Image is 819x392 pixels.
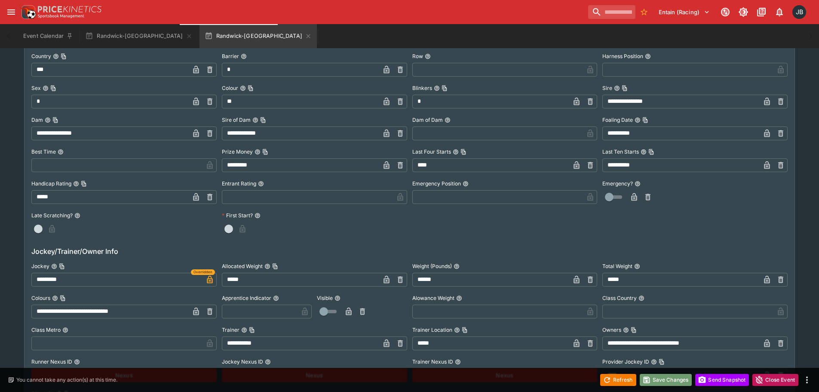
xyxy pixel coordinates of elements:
[736,4,751,20] button: Toggle light/dark mode
[412,326,452,333] p: Trainer Location
[52,295,58,301] button: ColoursCopy To Clipboard
[222,116,251,123] p: Sire of Dam
[222,326,239,333] p: Trainer
[43,85,49,91] button: SexCopy To Clipboard
[602,116,633,123] p: Foaling Date
[317,294,333,302] p: Visible
[222,294,271,302] p: Apprentice Indicator
[31,84,41,92] p: Sex
[425,53,431,59] button: Row
[602,148,639,155] p: Last Ten Starts
[31,294,50,302] p: Colours
[602,52,643,60] p: Harness Position
[51,263,57,269] button: JockeyCopy To Clipboard
[434,85,440,91] button: BlinkersCopy To Clipboard
[241,327,247,333] button: TrainerCopy To Clipboard
[412,262,452,270] p: Weight (Pounds)
[73,181,79,187] button: Handicap RatingCopy To Clipboard
[600,374,636,386] button: Refresh
[31,262,49,270] p: Jockey
[642,117,648,123] button: Copy To Clipboard
[45,117,51,123] button: DamCopy To Clipboard
[752,374,798,386] button: Close Event
[634,263,640,269] button: Total Weight
[240,85,246,91] button: ColourCopy To Clipboard
[58,149,64,155] button: Best Time
[31,116,43,123] p: Dam
[637,5,651,19] button: No Bookmarks
[52,117,58,123] button: Copy To Clipboard
[53,53,59,59] button: CountryCopy To Clipboard
[222,262,263,270] p: Allocated Weight
[602,326,621,333] p: Owners
[222,52,239,60] p: Barrier
[772,4,787,20] button: Notifications
[249,327,255,333] button: Copy To Clipboard
[640,374,692,386] button: Save Changes
[645,53,651,59] button: Harness Position
[412,148,451,155] p: Last Four Starts
[456,295,462,301] button: Alowance Weight
[602,180,633,187] p: Emergency?
[462,327,468,333] button: Copy To Clipboard
[31,180,71,187] p: Handicap Rating
[265,359,271,365] button: Jockey Nexus ID
[272,263,278,269] button: Copy To Clipboard
[252,117,258,123] button: Sire of DamCopy To Clipboard
[602,358,649,365] p: Provider Jockey ID
[248,85,254,91] button: Copy To Clipboard
[412,116,443,123] p: Dam of Dam
[81,181,87,187] button: Copy To Clipboard
[222,180,256,187] p: Entrant Rating
[222,212,253,219] p: First Start?
[460,149,466,155] button: Copy To Clipboard
[38,6,101,12] img: PriceKinetics
[695,374,749,386] button: Send Snapshot
[80,24,197,48] button: Randwick-[GEOGRAPHIC_DATA]
[641,149,647,155] button: Last Ten StartsCopy To Clipboard
[3,4,19,20] button: open drawer
[38,14,84,18] img: Sportsbook Management
[602,84,612,92] p: Sire
[31,212,73,219] p: Late Scratching?
[659,359,665,365] button: Copy To Clipboard
[614,85,620,91] button: SireCopy To Clipboard
[790,3,809,22] button: Josh Brown
[802,375,812,385] button: more
[412,180,461,187] p: Emergency Position
[631,327,637,333] button: Copy To Clipboard
[623,327,629,333] button: OwnersCopy To Clipboard
[255,213,261,219] button: First Start?
[260,117,266,123] button: Copy To Clipboard
[241,53,247,59] button: Barrier
[602,262,632,270] p: Total Weight
[635,117,641,123] button: Foaling DateCopy To Clipboard
[412,84,432,92] p: Blinkers
[19,3,36,21] img: PriceKinetics Logo
[653,5,715,19] button: Select Tenant
[31,148,56,155] p: Best Time
[258,181,264,187] button: Entrant Rating
[651,359,657,365] button: Provider Jockey IDCopy To Clipboard
[222,148,253,155] p: Prize Money
[264,263,270,269] button: Allocated WeightCopy To Clipboard
[442,85,448,91] button: Copy To Clipboard
[31,52,51,60] p: Country
[453,149,459,155] button: Last Four StartsCopy To Clipboard
[412,294,454,302] p: Alowance Weight
[412,52,423,60] p: Row
[74,359,80,365] button: Runner Nexus ID
[18,24,78,48] button: Event Calendar
[31,246,788,256] h6: Jockey/Trainer/Owner Info
[454,263,460,269] button: Weight (Pounds)
[445,117,451,123] button: Dam of Dam
[59,263,65,269] button: Copy To Clipboard
[622,85,628,91] button: Copy To Clipboard
[638,295,644,301] button: Class Country
[454,327,460,333] button: Trainer LocationCopy To Clipboard
[222,358,263,365] p: Jockey Nexus ID
[754,4,769,20] button: Documentation
[635,181,641,187] button: Emergency?
[334,295,340,301] button: Visible
[222,84,238,92] p: Colour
